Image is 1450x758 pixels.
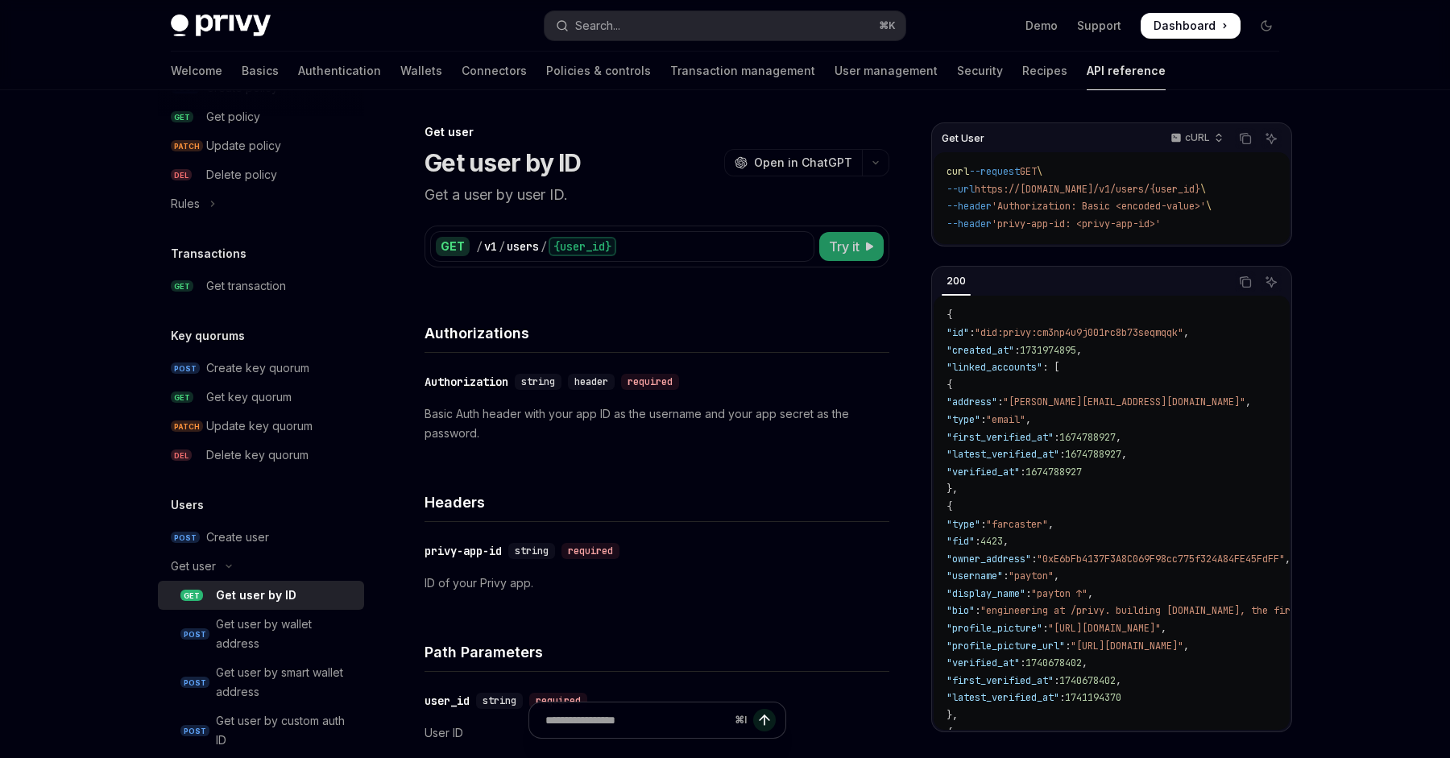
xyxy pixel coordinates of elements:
button: Open in ChatGPT [724,149,862,176]
span: : [1054,431,1059,444]
button: Ask AI [1261,271,1282,292]
div: Delete key quorum [206,445,309,465]
div: required [621,374,679,390]
span: { [947,309,952,321]
span: https://[DOMAIN_NAME]/v1/users/{user_id} [975,183,1200,196]
button: Toggle Rules section [158,189,364,218]
span: 1740678402 [1059,674,1116,687]
button: Toggle dark mode [1253,13,1279,39]
div: Create user [206,528,269,547]
span: --header [947,217,992,230]
a: POSTGet user by custom auth ID [158,706,364,755]
div: v1 [484,238,497,255]
span: \ [1037,165,1042,178]
span: "email" [986,413,1025,426]
span: , [1082,657,1087,669]
span: "display_name" [947,587,1025,600]
span: : [975,604,980,617]
h5: Users [171,495,204,515]
a: Wallets [400,52,442,90]
a: Recipes [1022,52,1067,90]
span: : [969,326,975,339]
span: , [1183,326,1189,339]
span: : [1020,466,1025,478]
a: Welcome [171,52,222,90]
span: , [1048,518,1054,531]
span: 1674788927 [1025,466,1082,478]
a: Dashboard [1141,13,1241,39]
span: 'privy-app-id: <privy-app-id>' [992,217,1161,230]
span: 1741194370 [1065,691,1121,704]
span: : [1014,344,1020,357]
span: : [1020,657,1025,669]
button: Copy the contents from the code block [1235,271,1256,292]
span: "type" [947,518,980,531]
span: "verified_at" [947,657,1020,669]
span: : [1059,448,1065,461]
span: "address" [947,396,997,408]
button: Send message [753,709,776,731]
button: Ask AI [1261,128,1282,149]
span: POST [180,628,209,640]
span: , [1087,587,1093,600]
div: Get user by smart wallet address [216,663,354,702]
a: GETGet transaction [158,271,364,300]
span: GET [171,280,193,292]
a: API reference [1087,52,1166,90]
div: {user_id} [549,237,616,256]
a: Transaction management [670,52,815,90]
span: \ [1200,183,1206,196]
span: Try it [829,237,860,256]
a: Basics [242,52,279,90]
span: , [1121,448,1127,461]
div: required [529,693,587,709]
h4: Headers [425,491,889,513]
span: }, [947,709,958,722]
span: curl [947,165,969,178]
a: GETGet key quorum [158,383,364,412]
span: , [1161,622,1166,635]
a: PATCHUpdate policy [158,131,364,160]
span: "owner_address" [947,553,1031,565]
span: 1674788927 [1059,431,1116,444]
span: , [1116,431,1121,444]
input: Ask a question... [545,702,728,738]
span: "username" [947,570,1003,582]
div: Create key quorum [206,358,309,378]
div: Get policy [206,107,260,126]
div: Search... [575,16,620,35]
button: Try it [819,232,884,261]
span: string [515,545,549,557]
span: ⌘ K [879,19,896,32]
span: Get User [942,132,984,145]
div: 200 [942,271,971,291]
div: user_id [425,693,470,709]
span: PATCH [171,140,203,152]
span: "type" [947,413,980,426]
span: : [ [1042,361,1059,374]
h4: Path Parameters [425,641,889,663]
div: GET [436,237,470,256]
span: "id" [947,326,969,339]
span: , [1054,570,1059,582]
span: POST [180,677,209,689]
div: Get user by wallet address [216,615,354,653]
span: GET [180,590,203,602]
a: Authentication [298,52,381,90]
span: 'Authorization: Basic <encoded-value>' [992,200,1206,213]
span: "profile_picture_url" [947,640,1065,652]
span: : [997,396,1003,408]
div: Delete policy [206,165,277,184]
span: 1740678402 [1025,657,1082,669]
span: : [1025,587,1031,600]
div: users [507,238,539,255]
span: DEL [171,169,192,181]
span: 1731974895 [1020,344,1076,357]
div: / [476,238,483,255]
span: "linked_accounts" [947,361,1042,374]
span: string [521,375,555,388]
span: "created_at" [947,344,1014,357]
span: , [1025,413,1031,426]
span: "farcaster" [986,518,1048,531]
span: , [1116,674,1121,687]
